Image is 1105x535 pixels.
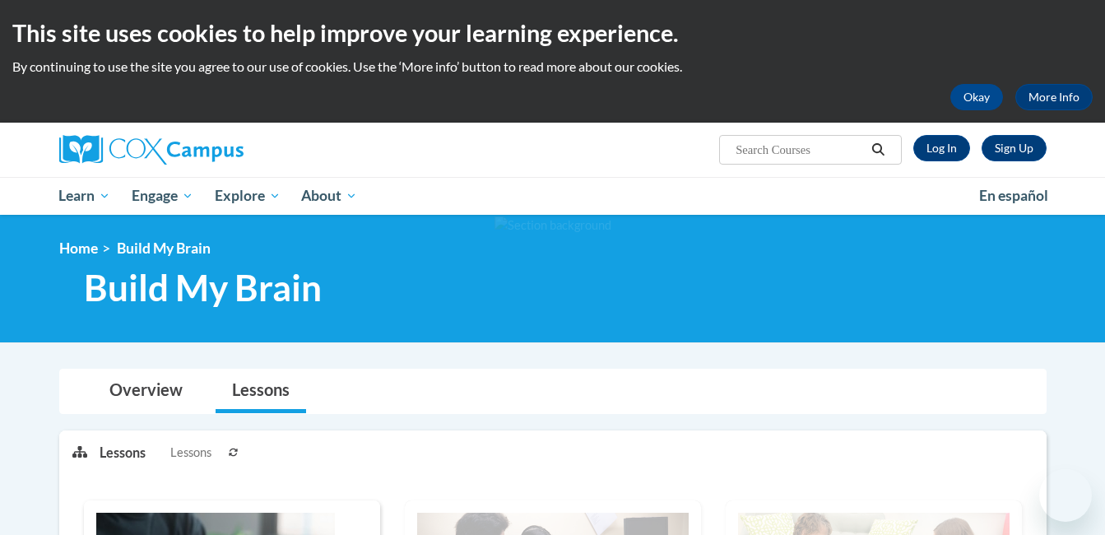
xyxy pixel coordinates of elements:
[1015,84,1093,110] a: More Info
[979,187,1048,204] span: En español
[968,179,1059,213] a: En español
[290,177,368,215] a: About
[59,240,98,257] a: Home
[866,140,890,160] button: Search
[170,444,211,462] span: Lessons
[58,186,110,206] span: Learn
[59,135,244,165] img: Cox Campus
[215,186,281,206] span: Explore
[12,58,1093,76] p: By continuing to use the site you agree to our use of cookies. Use the ‘More info’ button to read...
[913,135,970,161] a: Log In
[950,84,1003,110] button: Okay
[494,216,611,235] img: Section background
[49,177,122,215] a: Learn
[84,266,322,309] span: Build My Brain
[301,186,357,206] span: About
[12,16,1093,49] h2: This site uses cookies to help improve your learning experience.
[734,140,866,160] input: Search Courses
[35,177,1071,215] div: Main menu
[982,135,1047,161] a: Register
[59,135,372,165] a: Cox Campus
[132,186,193,206] span: Engage
[121,177,204,215] a: Engage
[100,444,146,462] p: Lessons
[117,240,211,257] span: Build My Brain
[1039,469,1092,522] iframe: Button to launch messaging window
[216,370,306,413] a: Lessons
[204,177,291,215] a: Explore
[93,370,199,413] a: Overview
